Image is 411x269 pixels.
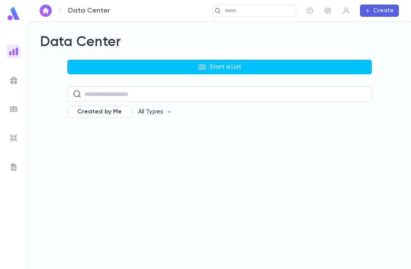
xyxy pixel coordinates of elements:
div: Created by Me [67,106,132,118]
img: batches_grey.339ca447c9d9533ef1741baa751efc33.svg [9,105,18,114]
button: Start a List [67,60,372,74]
button: All Types [132,105,178,119]
img: reports_gradient.dbe2566a39951672bc459a78b45e2f92.svg [9,47,18,56]
img: letters_grey.7941b92b52307dd3b8a917253454ce1c.svg [9,162,18,172]
button: Create [360,5,399,17]
span: Created by Me [73,108,127,116]
img: imports_grey.530a8a0e642e233f2baf0ef88e8c9fcb.svg [9,134,18,143]
img: campaigns_grey.99e729a5f7ee94e3726e6486bddda8f1.svg [9,76,18,85]
p: Start a List [210,63,241,71]
p: All Types [138,108,163,116]
p: Data Center [68,6,110,15]
img: logo [6,6,21,21]
img: home_white.a664292cf8c1dea59945f0da9f25487c.svg [41,8,50,14]
h2: Data Center [40,34,399,51]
